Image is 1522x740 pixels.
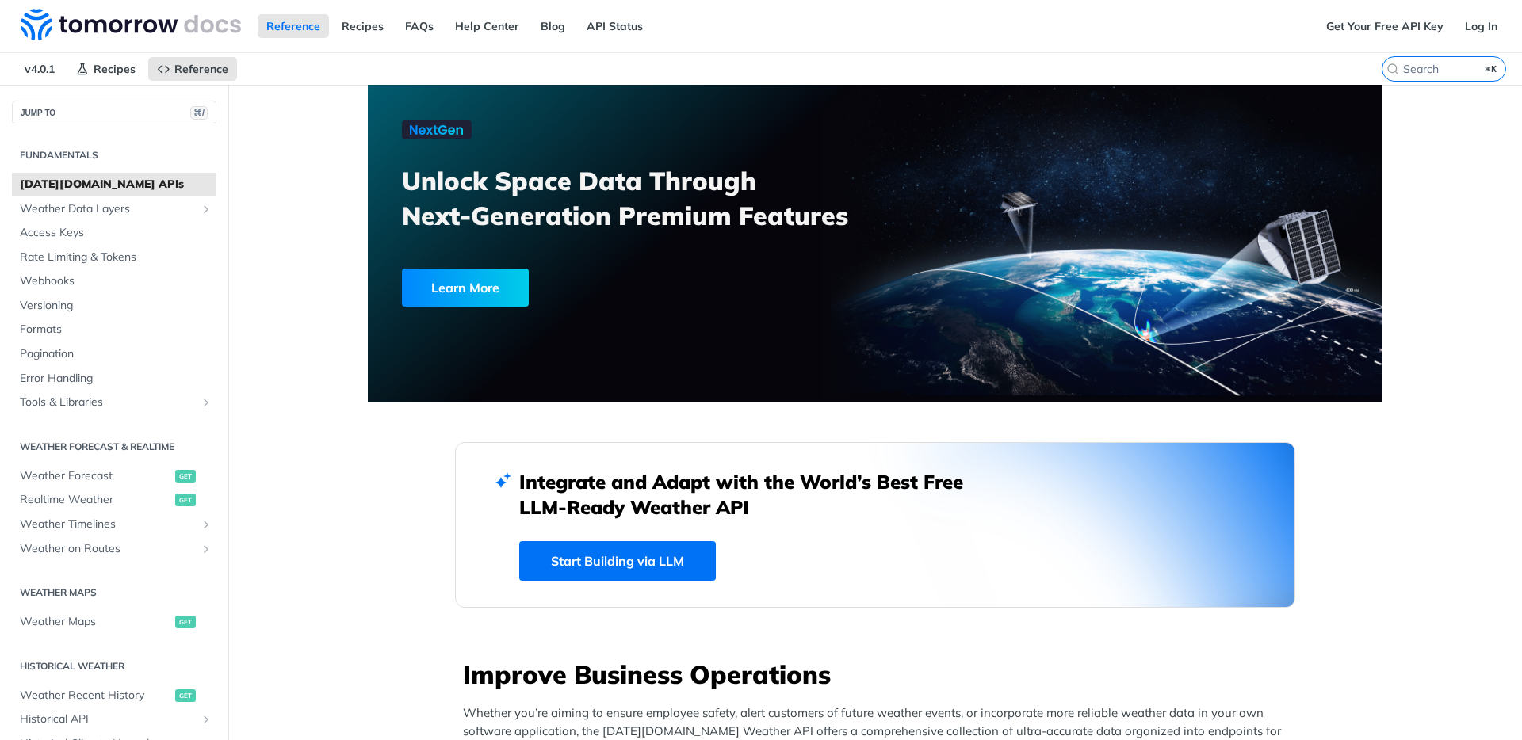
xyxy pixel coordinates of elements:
span: get [175,689,196,702]
span: Webhooks [20,273,212,289]
h2: Fundamentals [12,148,216,162]
a: Weather on RoutesShow subpages for Weather on Routes [12,537,216,561]
a: Weather Mapsget [12,610,216,634]
span: [DATE][DOMAIN_NAME] APIs [20,177,212,193]
button: Show subpages for Weather on Routes [200,543,212,555]
a: Weather TimelinesShow subpages for Weather Timelines [12,513,216,536]
img: NextGen [402,120,472,139]
span: Realtime Weather [20,492,171,508]
span: Tools & Libraries [20,395,196,410]
span: Weather Timelines [20,517,196,532]
img: Tomorrow.io Weather API Docs [21,9,241,40]
kbd: ⌘K [1482,61,1501,77]
h3: Improve Business Operations [463,657,1295,692]
svg: Search [1386,63,1399,75]
button: Show subpages for Historical API [200,713,212,726]
span: Access Keys [20,225,212,241]
a: Reference [148,57,237,81]
a: Weather Data LayersShow subpages for Weather Data Layers [12,197,216,221]
a: Realtime Weatherget [12,488,216,512]
span: Formats [20,322,212,338]
span: Versioning [20,298,212,314]
a: Formats [12,318,216,341]
span: Error Handling [20,371,212,387]
span: Weather Maps [20,614,171,630]
span: Weather on Routes [20,541,196,557]
button: Show subpages for Weather Timelines [200,518,212,531]
span: Rate Limiting & Tokens [20,250,212,265]
a: Tools & LibrariesShow subpages for Tools & Libraries [12,391,216,414]
span: get [175,470,196,483]
a: Webhooks [12,269,216,293]
span: Historical API [20,711,196,727]
h2: Weather Maps [12,586,216,600]
a: Blog [532,14,574,38]
h2: Integrate and Adapt with the World’s Best Free LLM-Ready Weather API [519,469,987,520]
a: [DATE][DOMAIN_NAME] APIs [12,173,216,196]
a: Help Center [446,14,528,38]
a: Recipes [333,14,392,38]
a: Log In [1456,14,1506,38]
h2: Weather Forecast & realtime [12,440,216,454]
a: Access Keys [12,221,216,245]
button: Show subpages for Weather Data Layers [200,203,212,216]
span: get [175,616,196,628]
a: Versioning [12,294,216,318]
h2: Historical Weather [12,659,216,673]
a: Error Handling [12,367,216,391]
a: Weather Recent Historyget [12,684,216,708]
a: API Status [578,14,652,38]
span: Recipes [94,62,136,76]
div: Learn More [402,269,529,307]
span: Reference [174,62,228,76]
a: Historical APIShow subpages for Historical API [12,708,216,731]
a: FAQs [396,14,442,38]
button: JUMP TO⌘/ [12,101,216,124]
a: Learn More [402,269,794,307]
span: Weather Recent History [20,688,171,704]
a: Recipes [67,57,144,81]
a: Reference [258,14,329,38]
button: Show subpages for Tools & Libraries [200,396,212,409]
span: Weather Data Layers [20,201,196,217]
span: Pagination [20,346,212,362]
a: Weather Forecastget [12,464,216,488]
span: v4.0.1 [16,57,63,81]
a: Get Your Free API Key [1317,14,1452,38]
a: Pagination [12,342,216,366]
a: Rate Limiting & Tokens [12,246,216,269]
span: Weather Forecast [20,468,171,484]
a: Start Building via LLM [519,541,716,581]
span: get [175,494,196,506]
h3: Unlock Space Data Through Next-Generation Premium Features [402,163,893,233]
span: ⌘/ [190,106,208,120]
